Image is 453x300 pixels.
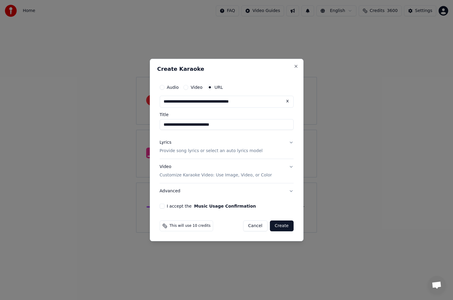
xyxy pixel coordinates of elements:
span: This will use 10 credits [170,223,211,228]
div: Video [160,164,272,178]
p: Provide song lyrics or select an auto lyrics model [160,148,263,154]
label: I accept the [167,204,256,208]
div: Lyrics [160,139,171,145]
button: Create [270,220,294,231]
label: Video [191,85,202,89]
p: Customize Karaoke Video: Use Image, Video, or Color [160,172,272,178]
button: I accept the [194,204,256,208]
label: Audio [167,85,179,89]
button: LyricsProvide song lyrics or select an auto lyrics model [160,135,294,159]
label: Title [160,112,294,117]
label: URL [215,85,223,89]
button: Advanced [160,183,294,199]
button: Cancel [243,220,267,231]
h2: Create Karaoke [157,66,296,72]
button: VideoCustomize Karaoke Video: Use Image, Video, or Color [160,159,294,183]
